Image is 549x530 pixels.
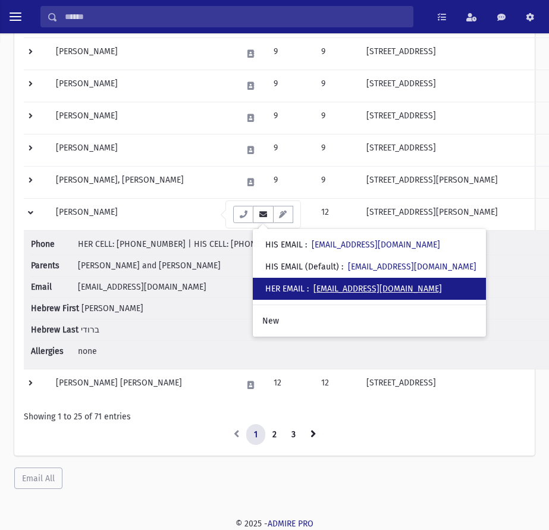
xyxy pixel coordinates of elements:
[31,238,76,250] span: Phone
[253,310,486,332] a: New
[49,70,235,102] td: [PERSON_NAME]
[314,198,359,230] td: 12
[341,262,343,272] span: :
[14,468,62,489] button: Email All
[314,166,359,198] td: 9
[81,325,99,335] span: ברודי
[265,261,476,273] div: HIS EMAIL (Default)
[49,102,235,134] td: [PERSON_NAME]
[266,134,314,166] td: 9
[31,259,76,272] span: Parents
[49,166,235,198] td: [PERSON_NAME], [PERSON_NAME]
[24,410,525,423] div: Showing 1 to 25 of 71 entries
[266,198,314,230] td: 12
[268,519,313,529] a: ADMIRE PRO
[78,282,206,292] span: [EMAIL_ADDRESS][DOMAIN_NAME]
[10,518,539,530] div: © 2025 -
[78,346,97,356] span: none
[49,134,235,166] td: [PERSON_NAME]
[246,424,265,446] a: 1
[284,424,303,446] a: 3
[78,261,221,271] span: [PERSON_NAME] and [PERSON_NAME]
[266,166,314,198] td: 9
[81,303,143,313] span: [PERSON_NAME]
[266,102,314,134] td: 9
[5,6,26,27] button: toggle menu
[31,345,76,357] span: Allergies
[31,324,79,336] span: Hebrew Last
[49,369,235,401] td: [PERSON_NAME] [PERSON_NAME]
[348,262,476,272] a: [EMAIL_ADDRESS][DOMAIN_NAME]
[31,302,79,315] span: Hebrew First
[78,239,404,249] span: HER CELL: [PHONE_NUMBER] | HIS CELL: [PHONE_NUMBER] | HOME: [PHONE_NUMBER]
[273,206,293,223] button: Email Templates
[266,70,314,102] td: 9
[314,37,359,70] td: 9
[58,6,413,27] input: Search
[313,284,442,294] a: [EMAIL_ADDRESS][DOMAIN_NAME]
[266,37,314,70] td: 9
[307,284,309,294] span: :
[49,198,235,230] td: [PERSON_NAME]
[265,424,284,446] a: 2
[314,369,359,401] td: 12
[314,70,359,102] td: 9
[265,239,440,251] div: HIS EMAIL
[314,134,359,166] td: 9
[305,240,307,250] span: :
[266,369,314,401] td: 12
[31,281,76,293] span: Email
[49,37,235,70] td: [PERSON_NAME]
[314,102,359,134] td: 9
[265,283,442,295] div: HER EMAIL
[312,240,440,250] a: [EMAIL_ADDRESS][DOMAIN_NAME]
